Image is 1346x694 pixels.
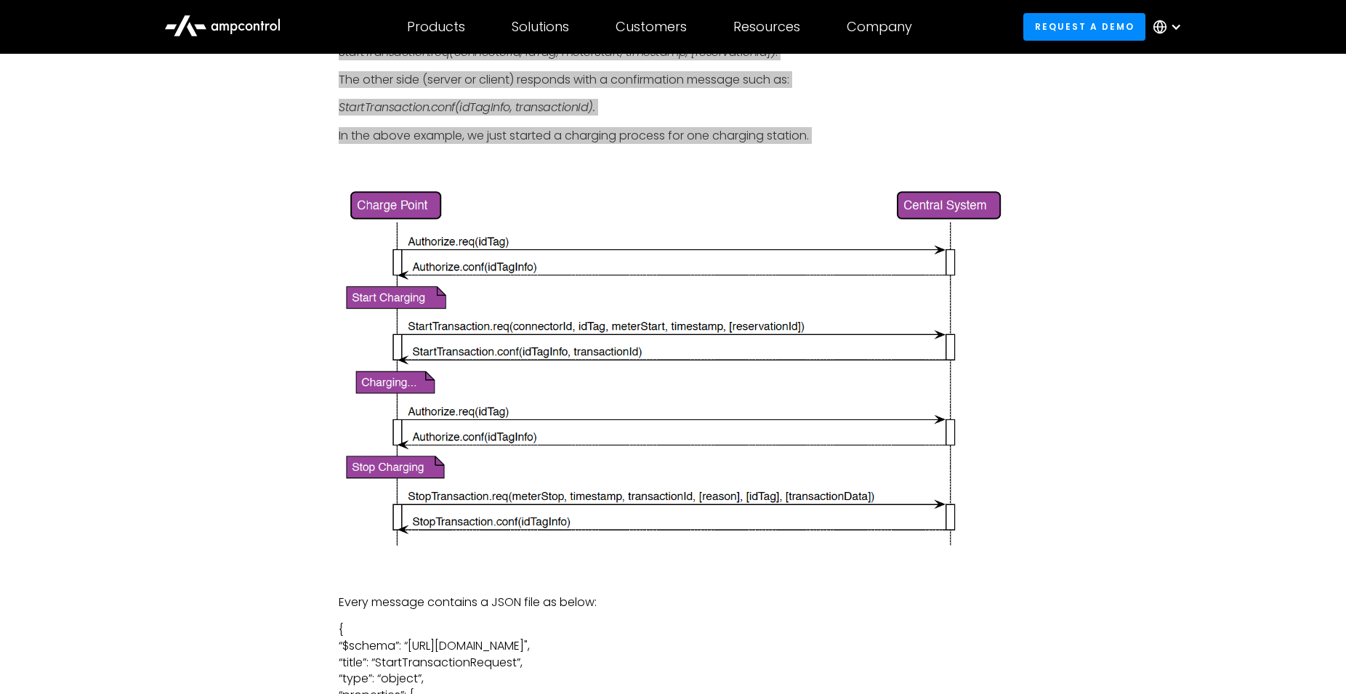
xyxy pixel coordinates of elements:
[339,185,1007,553] img: Sequence Diagram: Example of starting and stopping a transaction — OCPP 1.6
[733,19,800,35] div: Resources
[339,99,595,116] em: StartTransaction.conf(idTagInfo, transactionId).
[512,19,569,35] div: Solutions
[339,44,775,60] em: StartTransaction.req(connectorId, idTag, meterStart, timestamp, [reservationId])
[407,19,465,35] div: Products
[339,128,1007,144] p: In the above example, we just started a charging process for one charging station.
[339,594,1007,610] p: Every message contains a JSON file as below:
[1023,13,1145,40] a: Request a demo
[847,19,912,35] div: Company
[616,19,687,35] div: Customers
[339,72,1007,88] p: The other side (server or client) responds with a confirmation message such as:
